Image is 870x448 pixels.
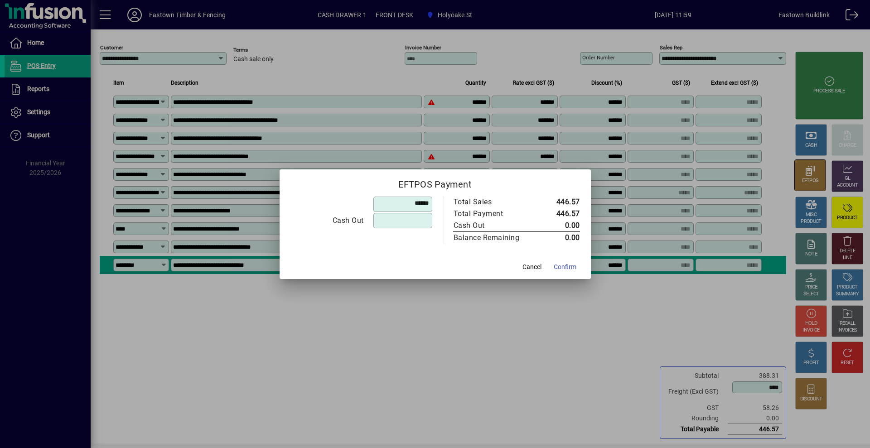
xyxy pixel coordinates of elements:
div: Balance Remaining [454,232,530,243]
td: 446.57 [539,196,580,208]
div: Cash Out [454,220,530,231]
td: Total Sales [453,196,539,208]
span: Cancel [522,262,541,272]
button: Cancel [517,259,546,275]
td: Total Payment [453,208,539,220]
td: 0.00 [539,220,580,232]
div: Cash Out [291,215,364,226]
h2: EFTPOS Payment [280,169,591,196]
button: Confirm [550,259,580,275]
span: Confirm [554,262,576,272]
td: 446.57 [539,208,580,220]
td: 0.00 [539,231,580,244]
